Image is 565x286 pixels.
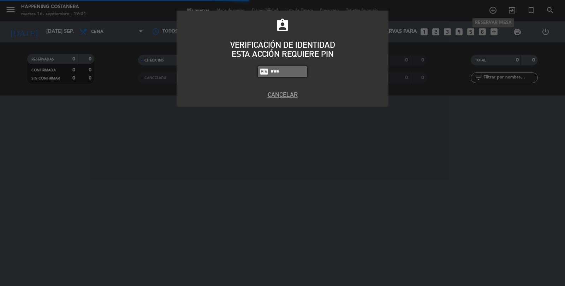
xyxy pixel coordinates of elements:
[182,49,383,59] div: ESTA ACCIÓN REQUIERE PIN
[275,18,290,33] i: assignment_ind
[260,67,268,76] i: fiber_pin
[182,40,383,49] div: VERIFICACIÓN DE IDENTIDAD
[182,90,383,99] button: Cancelar
[270,68,305,76] input: 1234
